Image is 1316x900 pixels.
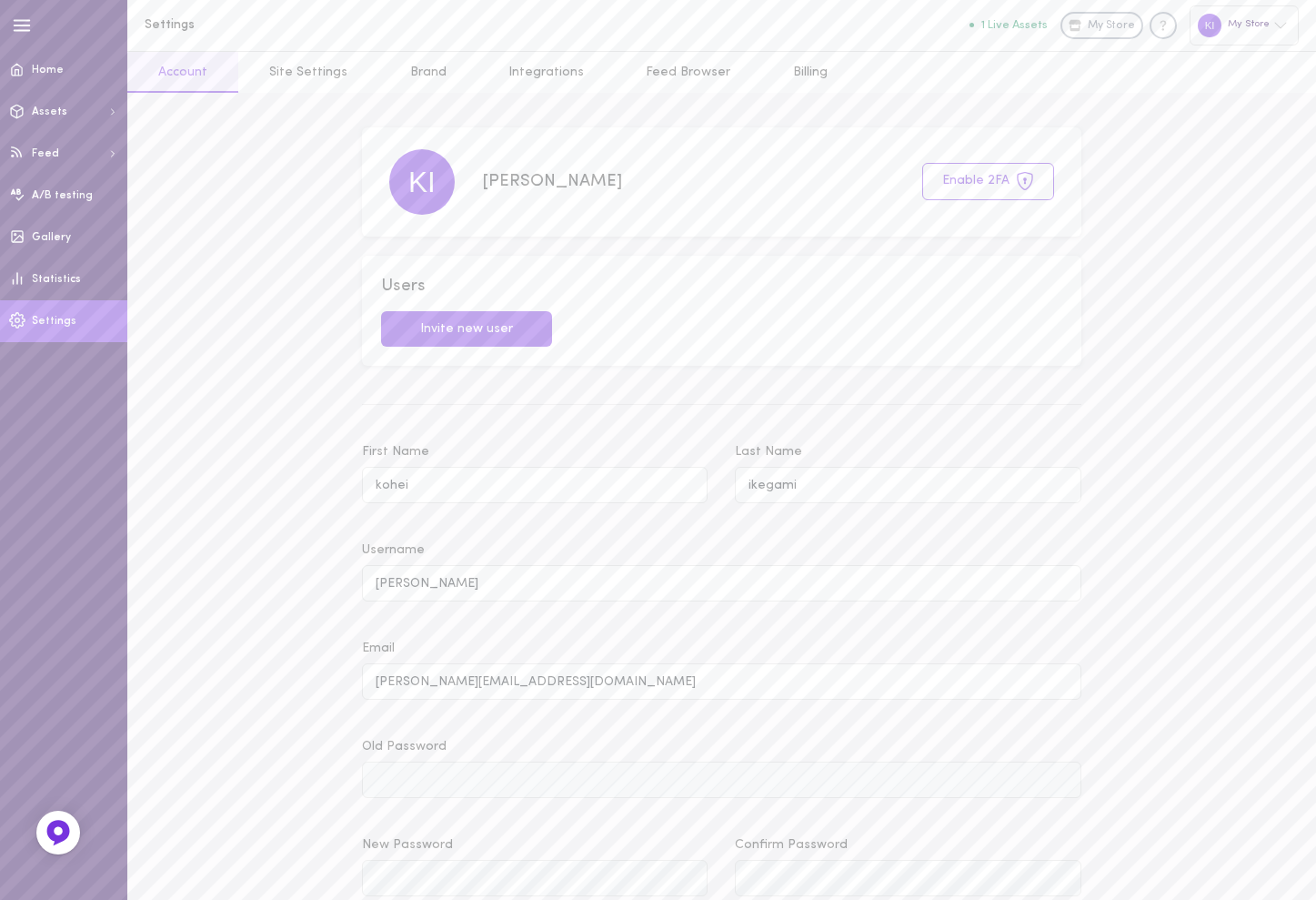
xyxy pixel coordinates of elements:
[145,18,445,32] h1: Settings
[362,663,1081,699] input: Email
[615,52,761,93] a: Feed Browser
[735,860,1081,895] input: Confirm Password
[379,52,477,93] a: Brand
[362,860,708,895] input: New Password
[127,52,238,93] a: Account
[362,543,425,557] span: Username
[32,274,81,285] span: Statistics
[1190,5,1299,45] div: My Store
[482,173,622,190] span: [PERSON_NAME]
[735,445,802,459] span: Last Name
[735,467,1081,502] input: Last Name
[362,467,708,502] input: First Name
[32,232,71,243] span: Gallery
[969,19,1060,32] a: 1 Live Assets
[238,52,378,93] a: Site Settings
[362,762,1081,797] input: Old Password
[969,19,1048,31] button: 1 Live Assets
[32,65,64,76] span: Home
[1150,12,1177,39] div: Knowledge center
[32,316,76,327] span: Settings
[1088,18,1135,35] span: My Store
[32,106,67,117] span: Assets
[1060,12,1143,39] a: My Store
[477,52,615,93] a: Integrations
[362,740,447,753] span: Old Password
[362,838,453,852] span: New Password
[32,190,93,201] span: A/B testing
[381,311,552,347] button: Invite new user
[922,163,1054,200] button: Enable 2FA
[735,838,848,852] span: Confirm Password
[762,52,859,93] a: Billing
[362,565,1081,601] input: Username
[362,642,395,655] span: Email
[45,819,72,846] img: Feedback Button
[362,445,429,459] span: First Name
[32,148,59,159] span: Feed
[381,275,1062,298] span: Users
